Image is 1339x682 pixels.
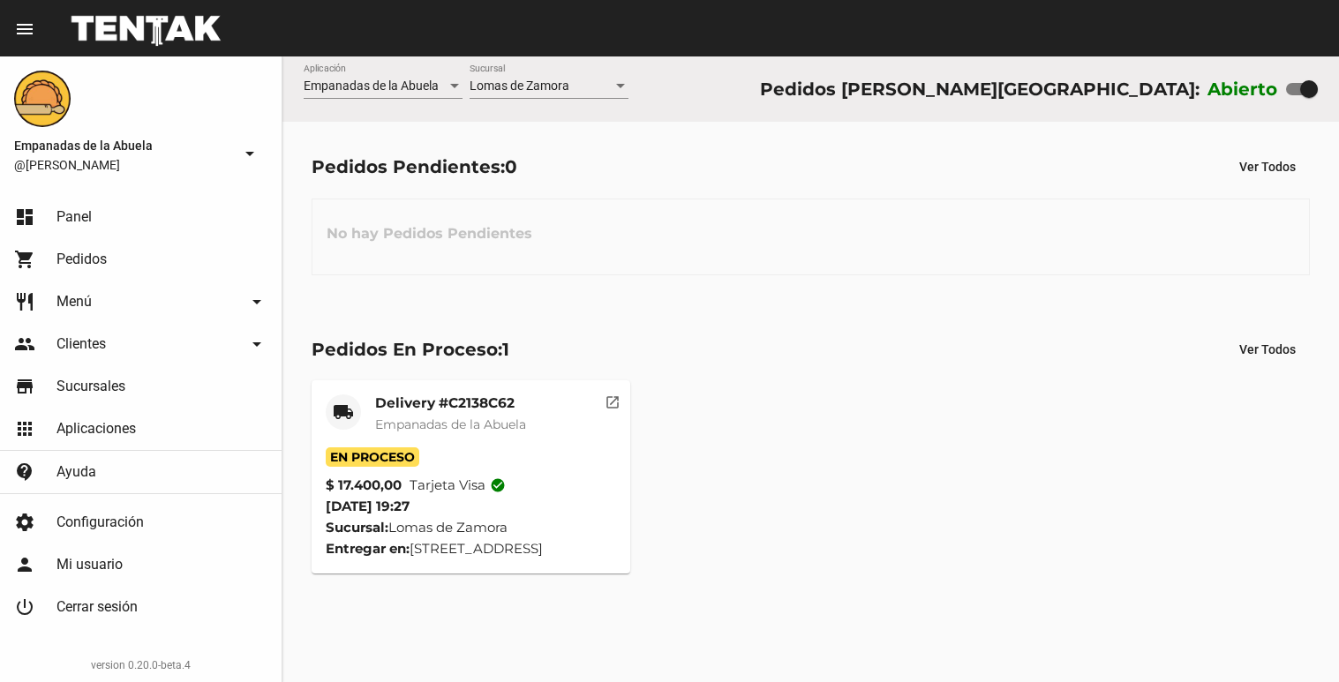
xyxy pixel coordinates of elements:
mat-icon: settings [14,512,35,533]
strong: Entregar en: [326,540,410,557]
div: Pedidos En Proceso: [312,335,509,363]
span: [DATE] 19:27 [326,498,410,514]
button: Ver Todos [1225,334,1310,365]
span: Ver Todos [1239,160,1296,174]
span: Mi usuario [56,556,123,573]
mat-card-title: Delivery #C2138C62 [375,394,526,412]
span: Empanadas de la Abuela [14,135,232,156]
iframe: chat widget [1265,611,1321,664]
mat-icon: local_shipping [333,401,354,423]
span: Empanadas de la Abuela [375,416,526,432]
mat-icon: open_in_new [605,392,621,408]
span: Configuración [56,513,144,531]
div: Lomas de Zamora [326,517,616,538]
h3: No hay Pedidos Pendientes [312,207,546,260]
mat-icon: arrow_drop_down [246,334,267,355]
div: [STREET_ADDRESS] [326,538,616,559]
div: Pedidos Pendientes: [312,153,517,181]
mat-icon: dashboard [14,206,35,228]
span: Pedidos [56,251,107,268]
span: Aplicaciones [56,420,136,438]
mat-icon: arrow_drop_down [239,143,260,164]
mat-icon: power_settings_new [14,596,35,618]
mat-icon: apps [14,418,35,439]
span: @[PERSON_NAME] [14,156,232,174]
div: version 0.20.0-beta.4 [14,656,267,674]
img: f0136945-ed32-4f7c-91e3-a375bc4bb2c5.png [14,71,71,127]
span: 0 [505,156,517,177]
span: Panel [56,208,92,226]
span: Cerrar sesión [56,598,138,616]
mat-icon: store [14,376,35,397]
span: Empanadas de la Abuela [304,79,439,93]
span: Menú [56,293,92,311]
button: Ver Todos [1225,151,1310,183]
mat-icon: arrow_drop_down [246,291,267,312]
mat-icon: shopping_cart [14,249,35,270]
mat-icon: menu [14,19,35,40]
mat-icon: person [14,554,35,575]
mat-icon: restaurant [14,291,35,312]
span: Lomas de Zamora [470,79,569,93]
span: Ver Todos [1239,342,1296,356]
strong: $ 17.400,00 [326,475,402,496]
span: Sucursales [56,378,125,395]
span: Tarjeta visa [410,475,506,496]
span: Ayuda [56,463,96,481]
strong: Sucursal: [326,519,388,536]
span: 1 [502,339,509,360]
label: Abierto [1207,75,1278,103]
span: Clientes [56,335,106,353]
mat-icon: people [14,334,35,355]
mat-icon: contact_support [14,461,35,483]
span: En Proceso [326,447,419,467]
mat-icon: check_circle [490,477,506,493]
div: Pedidos [PERSON_NAME][GEOGRAPHIC_DATA]: [760,75,1200,103]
